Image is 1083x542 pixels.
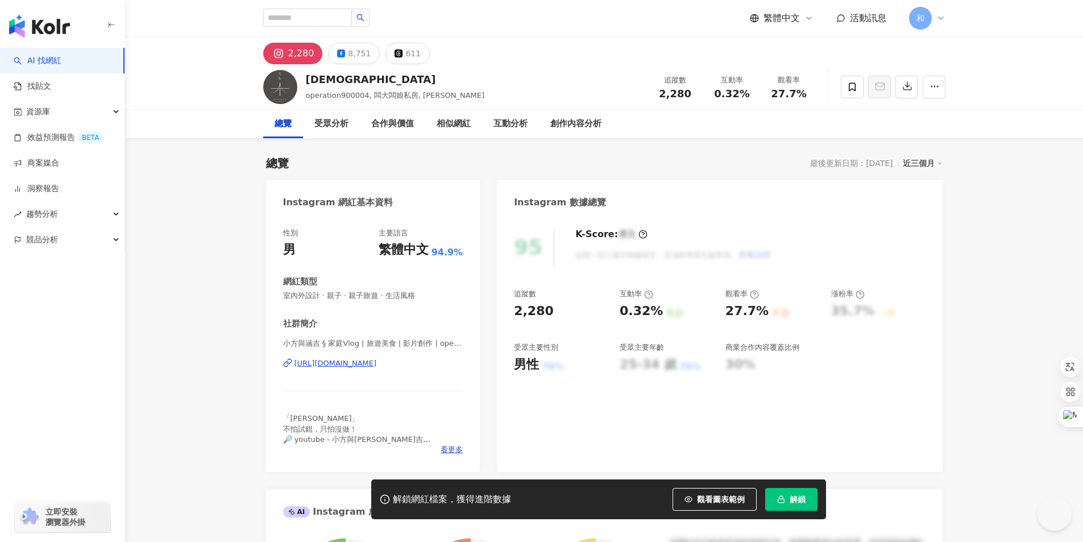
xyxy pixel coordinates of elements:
div: 近三個月 [903,156,943,171]
span: 活動訊息 [850,13,886,23]
div: 互動分析 [493,117,528,131]
div: 受眾分析 [314,117,348,131]
a: 洞察報告 [14,183,59,195]
div: 網紅類型 [283,276,317,288]
span: 看更多 [441,445,463,455]
div: Instagram 數據總覽 [514,196,606,209]
div: 解鎖網紅檔案，獲得進階數據 [393,494,511,506]
div: 繁體中文 [379,241,429,259]
a: 找貼文 [14,81,51,92]
div: 追蹤數 [514,289,536,299]
div: 受眾主要性別 [514,342,558,353]
div: 商業合作內容覆蓋比例 [725,342,799,353]
a: 商案媒合 [14,158,59,169]
span: 立即安裝 瀏覽器外掛 [45,507,85,527]
span: search [356,14,364,22]
span: 0.32% [714,88,749,100]
span: 資源庫 [26,99,50,125]
div: 總覽 [266,155,289,171]
img: chrome extension [18,508,40,526]
div: 0.32% [620,303,663,320]
div: Instagram 網紅基本資料 [283,196,393,209]
div: 27.7% [725,303,769,320]
div: 相似網紅 [437,117,471,131]
div: 最後更新日期：[DATE] [810,159,893,168]
div: [DEMOGRAPHIC_DATA] [306,72,485,86]
button: 解鎖 [765,488,818,511]
img: logo [9,15,70,38]
span: 小方與涵吉 § 家庭Vlog | 旅遊美食 | 影片創作 | operation900004 [283,338,463,349]
span: 繁體中文 [764,12,800,24]
button: 8,751 [328,43,380,64]
div: 男性 [514,356,539,374]
div: 611 [405,45,421,61]
div: 2,280 [514,303,554,320]
div: 追蹤數 [654,75,697,86]
div: 受眾主要年齡 [620,342,664,353]
span: operation900004, 闆大闆娘私房, [PERSON_NAME] [306,91,485,100]
a: [URL][DOMAIN_NAME] [283,358,463,369]
button: 2,280 [263,43,323,64]
div: 漲粉率 [831,289,865,299]
div: 觀看率 [725,289,759,299]
span: rise [14,210,22,218]
div: 2,280 [288,45,314,61]
div: 8,751 [348,45,371,61]
div: 男 [283,241,296,259]
a: 效益預測報告BETA [14,132,103,143]
div: 互動率 [620,289,653,299]
button: 611 [385,43,430,64]
div: 合作與價值 [371,117,414,131]
div: K-Score : [575,228,648,241]
div: 總覽 [275,117,292,131]
div: 性別 [283,228,298,238]
span: 2,280 [659,88,691,100]
span: 觀看圖表範例 [697,495,745,504]
div: 社群簡介 [283,318,317,330]
div: 主要語言 [379,228,408,238]
img: KOL Avatar [263,70,297,104]
button: 觀看圖表範例 [673,488,757,511]
div: [URL][DOMAIN_NAME] [294,358,377,369]
span: 趨勢分析 [26,201,58,227]
span: 競品分析 [26,227,58,253]
a: chrome extension立即安裝 瀏覽器外掛 [15,502,110,532]
span: 27.7% [771,88,806,100]
div: 互動率 [711,75,754,86]
a: searchAI 找網紅 [14,55,61,67]
span: 「[PERSON_NAME]」 不怕試錯，只怕沒做！ 🔎 youtube - 小方與[PERSON_NAME]吉 💵 理財撇步王 🎤 業餘創作歌手 安厝室內設計前後左右[DEMOGRAPHIC_... [283,414,456,474]
span: 94.9% [431,246,463,259]
div: 創作內容分析 [550,117,601,131]
span: 和 [916,12,924,24]
div: 觀看率 [767,75,811,86]
span: 解鎖 [790,495,806,504]
span: 室內外設計 · 親子 · 親子旅遊 · 生活風格 [283,291,463,301]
